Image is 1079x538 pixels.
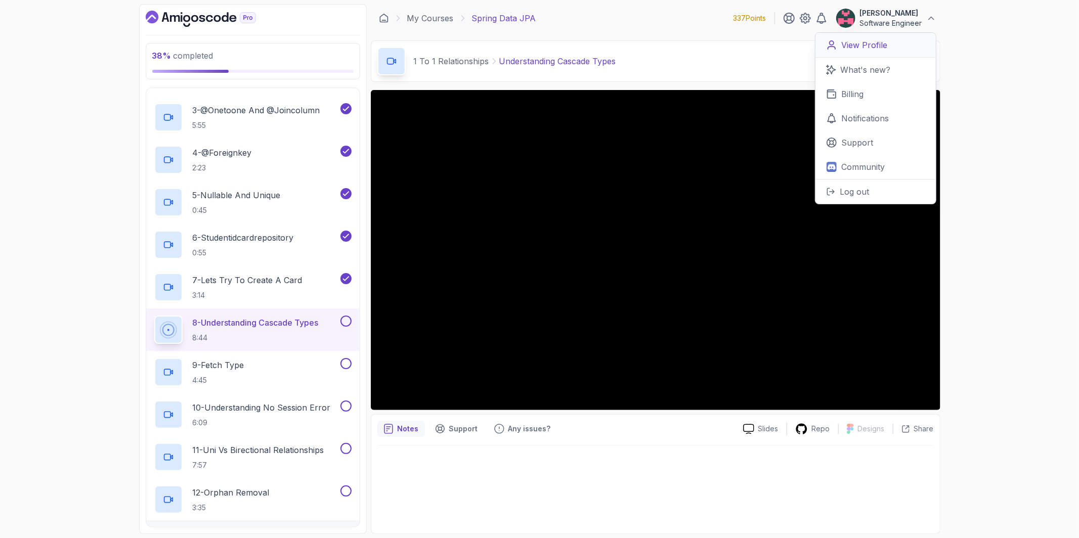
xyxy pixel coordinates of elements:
[472,12,536,24] p: Spring Data JPA
[154,316,352,344] button: 8-Understanding Cascade Types8:44
[815,130,936,155] a: Support
[414,55,489,67] p: 1 To 1 Relationships
[154,443,352,471] button: 11-Uni Vs Birectional Relationships7:57
[193,503,270,513] p: 3:35
[152,51,171,61] span: 38 %
[842,161,885,173] p: Community
[377,421,425,437] button: notes button
[154,231,352,259] button: 6-Studentidcardrepository0:55
[836,9,855,28] img: user profile image
[815,106,936,130] a: Notifications
[893,424,934,434] button: Share
[914,424,934,434] p: Share
[152,51,213,61] span: completed
[193,486,270,499] p: 12 - Orphan Removal
[815,179,936,204] button: Log out
[193,317,319,329] p: 8 - Understanding Cascade Types
[193,120,320,130] p: 5:55
[842,39,888,51] p: View Profile
[193,205,281,215] p: 0:45
[193,460,324,470] p: 7:57
[499,55,616,67] p: Understanding Cascade Types
[815,155,936,179] a: Community
[842,88,864,100] p: Billing
[841,64,891,76] p: What's new?
[842,112,889,124] p: Notifications
[193,163,252,173] p: 2:23
[860,18,922,28] p: Software Engineer
[193,189,281,201] p: 5 - Nullable And Unique
[193,147,252,159] p: 4 - @Foreignkey
[146,11,279,27] a: Dashboard
[379,13,389,23] a: Dashboard
[154,103,352,131] button: 3-@Onetoone And @Joincolumn5:55
[815,33,936,58] a: View Profile
[371,90,940,410] iframe: To enrich screen reader interactions, please activate Accessibility in Grammarly extension settings
[842,137,874,149] p: Support
[398,424,419,434] p: Notes
[193,274,303,286] p: 7 - Lets Try To Create A Card
[858,424,885,434] p: Designs
[836,8,936,28] button: user profile image[PERSON_NAME]Software Engineer
[154,273,352,301] button: 7-Lets Try To Create A Card3:14
[193,444,324,456] p: 11 - Uni Vs Birectional Relationships
[193,232,294,244] p: 6 - Studentidcardrepository
[735,424,787,434] a: Slides
[154,485,352,514] button: 12-Orphan Removal3:35
[193,290,303,300] p: 3:14
[154,358,352,386] button: 9-Fetch Type4:45
[193,104,320,116] p: 3 - @Onetoone And @Joincolumn
[508,424,551,434] p: Any issues?
[429,421,484,437] button: Support button
[193,418,331,428] p: 6:09
[815,58,936,82] a: What's new?
[840,186,870,198] p: Log out
[860,8,922,18] p: [PERSON_NAME]
[193,359,244,371] p: 9 - Fetch Type
[154,146,352,174] button: 4-@Foreignkey2:23
[193,401,331,414] p: 10 - Understanding No Session Error
[812,424,830,434] p: Repo
[758,424,779,434] p: Slides
[733,13,766,23] p: 337 Points
[815,82,936,106] a: Billing
[154,188,352,216] button: 5-Nullable And Unique0:45
[193,333,319,343] p: 8:44
[488,421,557,437] button: Feedback button
[193,248,294,258] p: 0:55
[787,423,838,435] a: Repo
[407,12,454,24] a: My Courses
[193,375,244,385] p: 4:45
[154,400,352,429] button: 10-Understanding No Session Error6:09
[449,424,478,434] p: Support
